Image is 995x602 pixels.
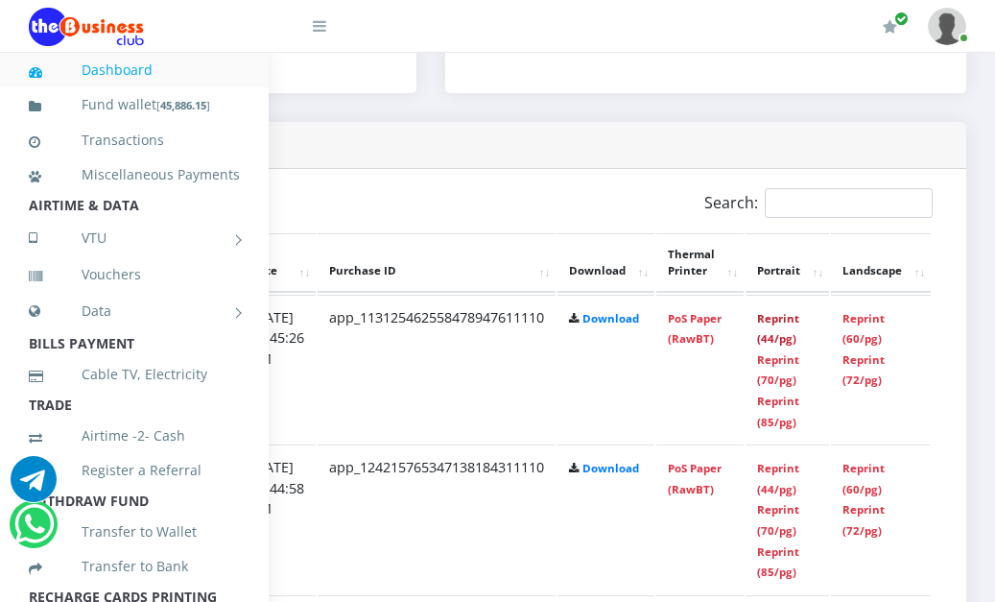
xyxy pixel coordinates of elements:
[29,214,240,262] a: VTU
[11,470,57,502] a: Chat for support
[29,352,240,397] a: Cable TV, Electricity
[239,295,316,444] td: [DATE] 06:45:26 PM
[704,188,933,218] label: Search:
[582,461,639,475] a: Download
[318,233,556,293] th: Purchase ID: activate to sort column ascending
[757,461,799,496] a: Reprint (44/pg)
[29,83,240,128] a: Fund wallet[45,886.15]
[29,8,144,46] img: Logo
[842,461,885,496] a: Reprint (60/pg)
[842,502,885,538] a: Reprint (72/pg)
[668,461,722,496] a: PoS Paper (RawBT)
[29,48,240,92] a: Dashboard
[14,516,54,547] a: Chat for support
[894,12,909,26] span: Renew/Upgrade Subscription
[239,445,316,593] td: [DATE] 06:44:58 PM
[29,510,240,554] a: Transfer to Wallet
[765,188,933,218] input: Search:
[29,153,240,197] a: Miscellaneous Payments
[883,19,897,35] i: Renew/Upgrade Subscription
[156,98,210,112] small: [ ]
[668,311,722,347] a: PoS Paper (RawBT)
[757,544,799,580] a: Reprint (85/pg)
[318,295,556,444] td: app_113125462558478947611110
[29,448,240,493] a: Register a Referral
[29,414,240,458] a: Airtime -2- Cash
[746,233,829,293] th: Portrait: activate to sort column ascending
[831,233,931,293] th: Landscape: activate to sort column ascending
[757,311,799,347] a: Reprint (44/pg)
[757,394,799,429] a: Reprint (85/pg)
[842,311,885,347] a: Reprint (60/pg)
[29,544,240,589] a: Transfer to Bank
[582,311,639,325] a: Download
[557,233,654,293] th: Download: activate to sort column ascending
[928,8,966,45] img: User
[318,445,556,593] td: app_124215765347138184311110
[757,352,799,388] a: Reprint (70/pg)
[656,233,744,293] th: Thermal Printer: activate to sort column ascending
[29,287,240,335] a: Data
[29,253,240,297] a: Vouchers
[757,502,799,538] a: Reprint (70/pg)
[842,352,885,388] a: Reprint (72/pg)
[239,233,316,293] th: Date: activate to sort column ascending
[160,98,206,112] b: 45,886.15
[29,118,240,162] a: Transactions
